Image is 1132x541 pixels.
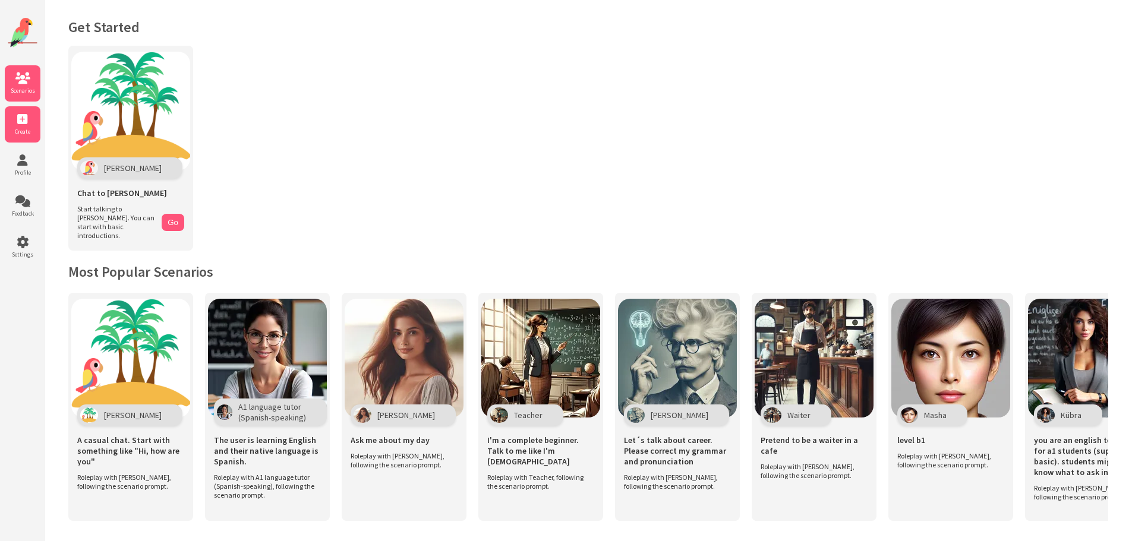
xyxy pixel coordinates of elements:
span: [PERSON_NAME] [104,163,162,173]
img: Scenario Image [208,299,327,417]
span: [PERSON_NAME] [104,410,162,420]
span: Roleplay with [PERSON_NAME], following the scenario prompt. [624,473,725,491]
span: [PERSON_NAME] [377,410,435,420]
img: Character [80,407,98,423]
span: Roleplay with A1 language tutor (Spanish-speaking), following the scenario prompt. [214,473,315,499]
img: Website Logo [8,18,37,48]
img: Scenario Image [71,299,190,417]
span: Chat to [PERSON_NAME] [77,188,167,198]
span: Pretend to be a waiter in a cafe [761,435,868,456]
span: Scenarios [5,87,40,94]
img: Scenario Image [755,299,874,417]
img: Scenario Image [481,299,600,417]
span: [PERSON_NAME] [651,410,708,420]
img: Character [764,407,781,423]
img: Polly [80,160,98,176]
img: Character [900,407,918,423]
span: Ask me about my day [351,435,430,445]
span: A1 language tutor (Spanish-speaking) [238,401,306,423]
img: Scenario Image [891,299,1010,417]
span: I'm a complete beginner. Talk to me like I'm [DEMOGRAPHIC_DATA] [487,435,594,467]
img: Scenario Image [618,299,737,417]
img: Scenario Image [345,299,463,417]
span: Feedback [5,210,40,217]
img: Character [627,407,645,423]
span: Masha [924,410,947,420]
h2: Most Popular Scenarios [68,262,1108,281]
span: Start talking to [PERSON_NAME]. You can start with basic introductions. [77,204,156,240]
span: Let´s talk about career. Please correct my grammar and pronunciation [624,435,731,467]
span: level b1 [897,435,925,445]
span: Roleplay with [PERSON_NAME], following the scenario prompt. [351,451,452,469]
span: Teacher [514,410,543,420]
span: Kübra [1061,410,1081,420]
img: Chat with Polly [71,52,190,170]
span: Waiter [787,410,811,420]
button: Go [162,214,184,231]
img: Character [354,407,371,423]
span: A casual chat. Start with something like "Hi, how are you" [77,435,184,467]
span: Roleplay with Teacher, following the scenario prompt. [487,473,588,491]
span: Roleplay with [PERSON_NAME], following the scenario prompt. [761,462,862,480]
span: Settings [5,251,40,258]
span: The user is learning English and their native language is Spanish. [214,435,321,467]
img: Character [490,407,508,423]
span: Roleplay with [PERSON_NAME], following the scenario prompt. [77,473,178,491]
img: Character [217,404,232,420]
span: Profile [5,169,40,176]
h1: Get Started [68,18,1108,36]
span: Roleplay with [PERSON_NAME], following the scenario prompt. [897,451,998,469]
span: Create [5,128,40,135]
img: Character [1037,407,1055,423]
